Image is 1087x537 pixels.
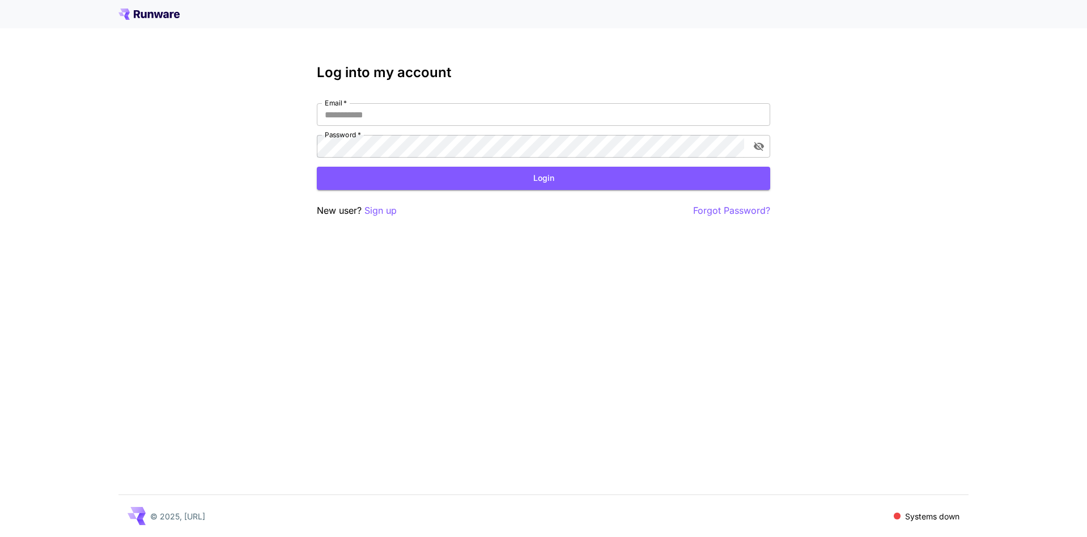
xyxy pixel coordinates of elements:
h3: Log into my account [317,65,770,81]
p: New user? [317,204,397,218]
button: Login [317,167,770,190]
button: Sign up [364,204,397,218]
label: Email [325,98,347,108]
p: Systems down [905,510,959,522]
button: Forgot Password? [693,204,770,218]
label: Password [325,130,361,139]
p: © 2025, [URL] [150,510,205,522]
button: toggle password visibility [749,136,769,157]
